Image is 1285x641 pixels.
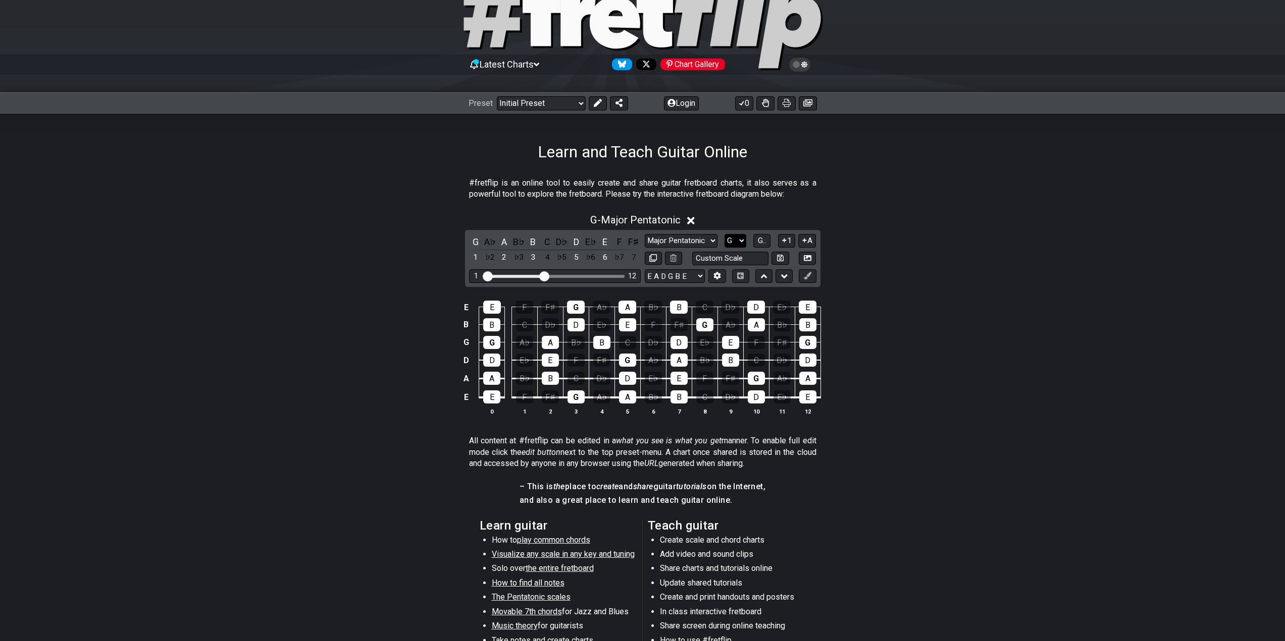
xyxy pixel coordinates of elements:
[799,318,816,331] div: B
[774,390,791,403] div: E♭
[593,354,610,367] div: F♯
[722,336,739,349] div: E
[596,482,619,491] em: create
[492,607,562,616] span: Movable 7th chords
[613,251,626,264] div: toggle scale degree
[778,234,795,248] button: 1
[516,354,533,367] div: E♭
[483,235,496,249] div: toggle pitch class
[608,59,632,70] a: Follow #fretflip at Bluesky
[460,316,472,333] td: B
[542,336,559,349] div: A
[748,390,765,403] div: D
[676,482,707,491] em: tutorials
[516,318,533,331] div: C
[640,406,666,417] th: 6
[644,458,658,468] em: URL
[660,620,804,634] li: Share screen during online teaching
[671,336,688,349] div: D
[568,390,585,403] div: G
[644,301,662,314] div: B♭
[516,372,533,385] div: B♭
[542,390,559,403] div: F♯
[619,301,636,314] div: A
[520,495,765,506] h4: and also a great place to learn and teach guitar online.
[512,251,525,264] div: toggle scale degree
[645,318,662,331] div: F
[645,336,662,349] div: D♭
[570,251,583,264] div: toggle scale degree
[799,269,816,283] button: First click edit preset to enable marker editing
[483,251,496,264] div: toggle scale degree
[593,318,610,331] div: E♭
[670,301,688,314] div: B
[516,336,533,349] div: A♭
[522,447,560,457] em: edit button
[671,390,688,403] div: B
[483,318,500,331] div: B
[798,234,816,248] button: A
[660,563,804,577] li: Share charts and tutorials online
[774,318,791,331] div: B♭
[483,301,501,314] div: E
[593,372,610,385] div: D♭
[492,549,635,559] span: Visualize any scale in any key and tuning
[660,592,804,606] li: Create and print handouts and posters
[469,178,816,200] p: #fretflip is an online tool to easily create and share guitar fretboard charts, it also serves as...
[648,520,806,531] h2: Teach guitar
[483,354,500,367] div: D
[479,406,505,417] th: 0
[469,235,482,249] div: toggle pitch class
[748,372,765,385] div: G
[799,252,816,265] button: Create Image
[778,96,796,110] button: Print
[480,520,638,531] h2: Learn guitar
[460,369,472,388] td: A
[527,251,540,264] div: toggle scale degree
[512,235,525,249] div: toggle pitch class
[511,406,537,417] th: 1
[516,301,533,314] div: F
[492,592,571,602] span: The Pentatonic scales
[469,251,482,264] div: toggle scale degree
[774,336,791,349] div: F♯
[776,269,793,283] button: Move down
[627,235,640,249] div: toggle pitch class
[692,406,717,417] th: 8
[555,235,569,249] div: toggle pitch class
[633,482,653,491] em: share
[799,96,817,110] button: Create image
[590,214,681,226] span: G - Major Pentatonic
[541,235,554,249] div: toggle pitch class
[756,96,775,110] button: Toggle Dexterity for all fretkits
[795,406,820,417] th: 12
[666,406,692,417] th: 7
[584,235,597,249] div: toggle pitch class
[772,252,789,265] button: Store user defined scale
[526,563,594,573] span: the entire fretboard
[627,251,640,264] div: toggle scale degree
[722,354,739,367] div: B
[619,354,636,367] div: G
[498,235,511,249] div: toggle pitch class
[725,234,746,248] select: Tonic/Root
[660,549,804,563] li: Add video and sound clips
[632,59,656,70] a: Follow #fretflip at X
[645,372,662,385] div: E♭
[696,372,713,385] div: F
[555,251,569,264] div: toggle scale degree
[799,336,816,349] div: G
[794,60,806,69] span: Toggle light / dark theme
[570,235,583,249] div: toggle pitch class
[568,336,585,349] div: B♭
[542,372,559,385] div: B
[593,336,610,349] div: B
[541,251,554,264] div: toggle scale degree
[593,301,610,314] div: A♭
[645,354,662,367] div: A♭
[568,318,585,331] div: D
[619,336,636,349] div: C
[628,272,636,280] div: 12
[660,577,804,592] li: Update shared tutorials
[645,234,717,248] select: Scale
